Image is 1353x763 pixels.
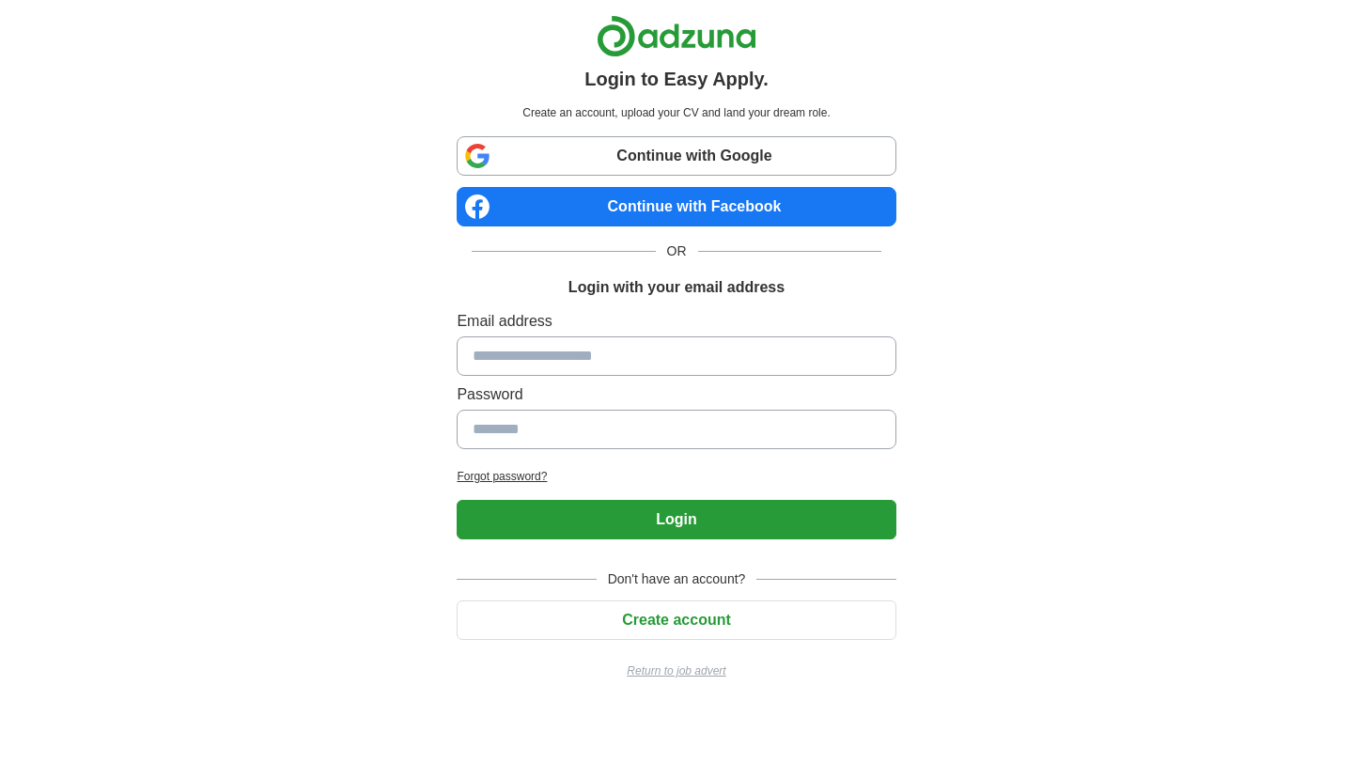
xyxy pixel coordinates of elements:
button: Login [457,500,895,539]
h1: Login to Easy Apply. [584,65,769,93]
label: Email address [457,310,895,333]
a: Continue with Facebook [457,187,895,226]
a: Create account [457,612,895,628]
img: Adzuna logo [597,15,756,57]
a: Return to job advert [457,662,895,679]
span: Don't have an account? [597,569,757,589]
button: Create account [457,600,895,640]
p: Create an account, upload your CV and land your dream role. [460,104,892,121]
a: Continue with Google [457,136,895,176]
span: OR [656,241,698,261]
h1: Login with your email address [568,276,785,299]
a: Forgot password? [457,468,895,485]
label: Password [457,383,895,406]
